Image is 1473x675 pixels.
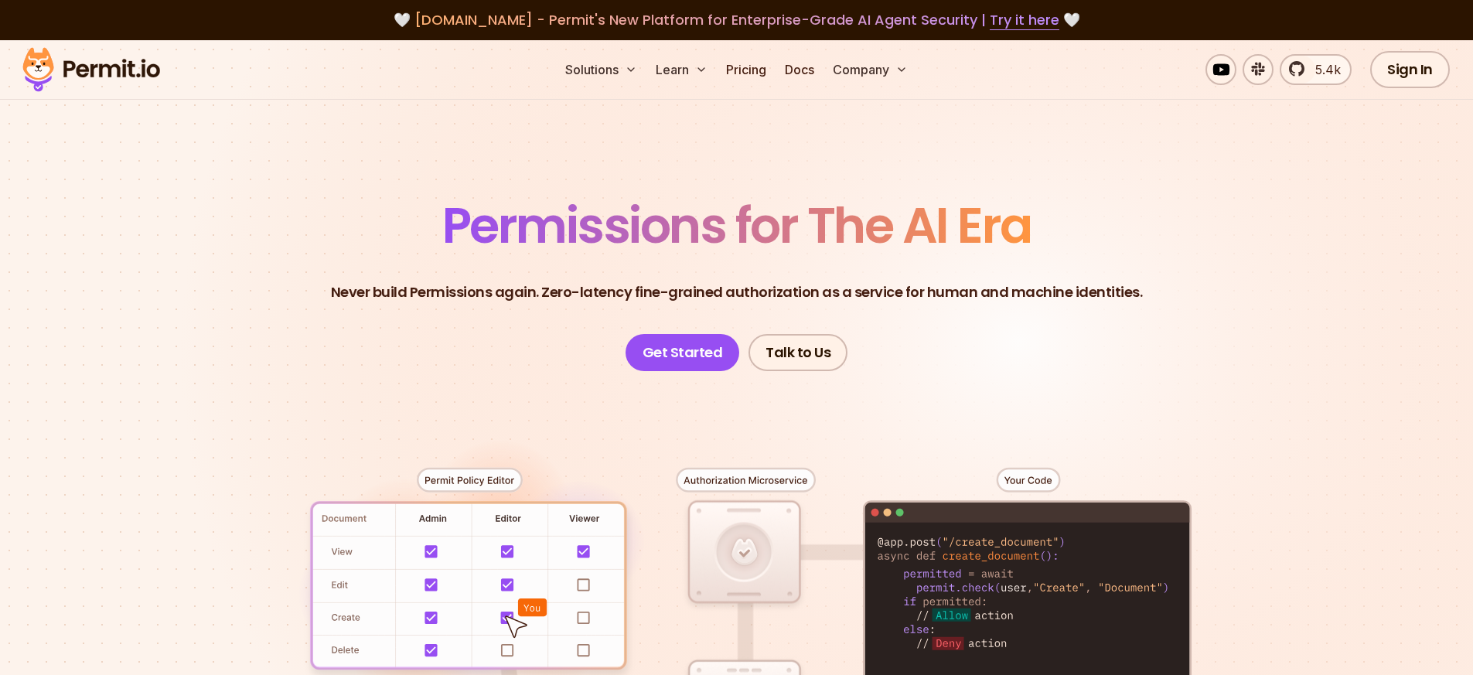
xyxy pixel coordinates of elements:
a: Try it here [990,10,1059,30]
span: Permissions for The AI Era [442,191,1031,260]
a: Get Started [626,334,740,371]
span: [DOMAIN_NAME] - Permit's New Platform for Enterprise-Grade AI Agent Security | [414,10,1059,29]
div: 🤍 🤍 [37,9,1436,31]
button: Company [827,54,914,85]
a: Pricing [720,54,772,85]
img: Permit logo [15,43,167,96]
a: 5.4k [1280,54,1352,85]
a: Talk to Us [748,334,847,371]
p: Never build Permissions again. Zero-latency fine-grained authorization as a service for human and... [331,281,1143,303]
button: Solutions [559,54,643,85]
a: Sign In [1370,51,1450,88]
a: Docs [779,54,820,85]
span: 5.4k [1306,60,1341,79]
button: Learn [650,54,714,85]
